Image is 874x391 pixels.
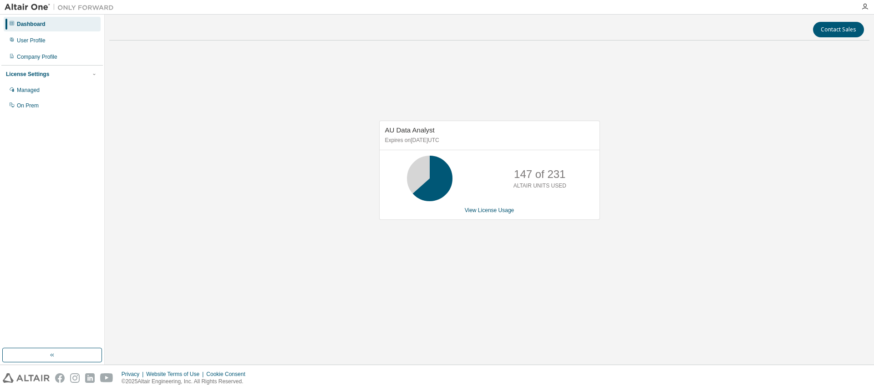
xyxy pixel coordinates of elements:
[17,86,40,94] div: Managed
[122,378,251,386] p: © 2025 Altair Engineering, Inc. All Rights Reserved.
[55,373,65,383] img: facebook.svg
[5,3,118,12] img: Altair One
[70,373,80,383] img: instagram.svg
[514,167,565,182] p: 147 of 231
[122,371,146,378] div: Privacy
[6,71,49,78] div: License Settings
[17,53,57,61] div: Company Profile
[385,137,592,144] p: Expires on [DATE] UTC
[17,37,46,44] div: User Profile
[813,22,864,37] button: Contact Sales
[513,182,566,190] p: ALTAIR UNITS USED
[465,207,514,213] a: View License Usage
[385,126,435,134] span: AU Data Analyst
[146,371,206,378] div: Website Terms of Use
[100,373,113,383] img: youtube.svg
[17,102,39,109] div: On Prem
[206,371,250,378] div: Cookie Consent
[17,20,46,28] div: Dashboard
[85,373,95,383] img: linkedin.svg
[3,373,50,383] img: altair_logo.svg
